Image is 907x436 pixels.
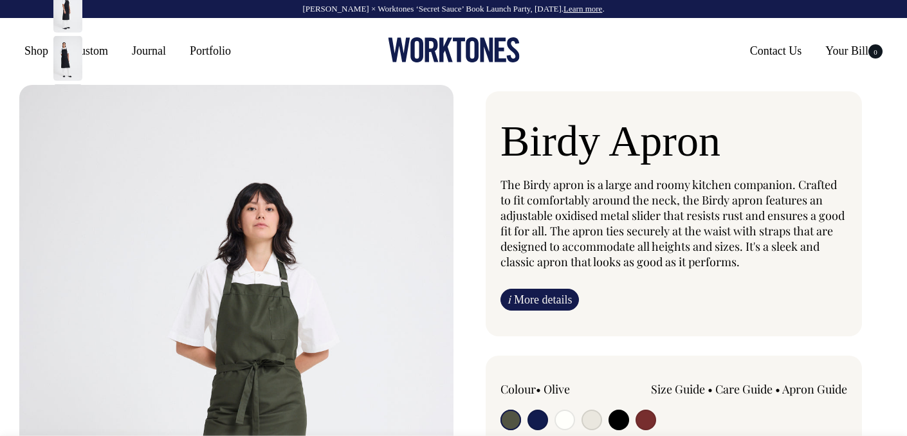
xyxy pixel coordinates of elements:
div: [PERSON_NAME] × Worktones ‘Secret Sauce’ Book Launch Party, [DATE]. . [13,5,894,14]
a: Shop [19,39,53,62]
a: Your Bill0 [820,39,888,62]
a: Contact Us [745,39,807,62]
img: black [53,84,82,129]
a: Journal [127,39,171,62]
a: Custom [67,39,113,62]
a: Learn more [563,4,602,14]
a: Portfolio [185,39,236,62]
span: 0 [868,44,883,59]
img: black [53,36,82,81]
